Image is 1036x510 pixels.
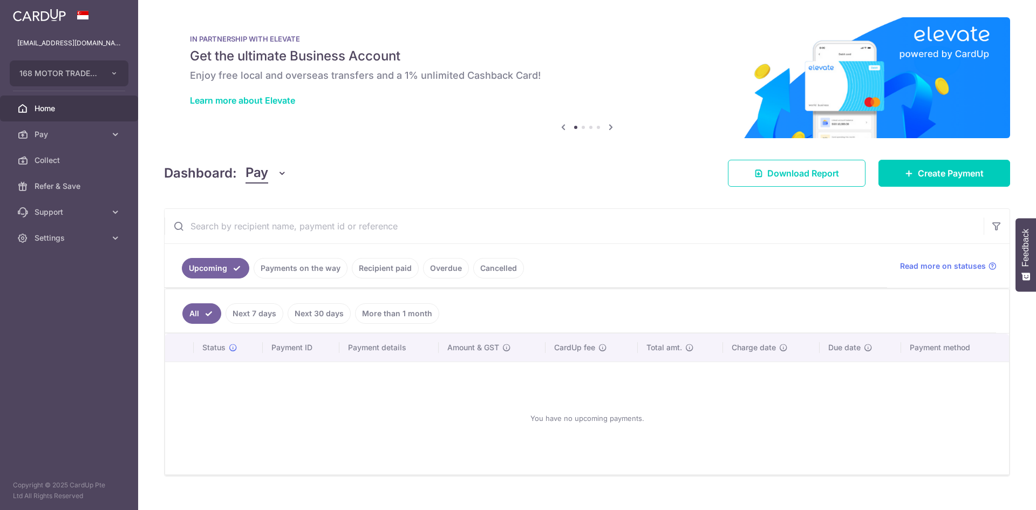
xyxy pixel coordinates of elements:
span: Charge date [732,342,776,353]
input: Search by recipient name, payment id or reference [165,209,984,243]
a: More than 1 month [355,303,439,324]
span: Read more on statuses [900,261,986,271]
th: Payment method [901,334,1009,362]
span: 168 MOTOR TRADER PTE. LTD. [19,68,99,79]
span: Download Report [767,167,839,180]
img: CardUp [13,9,66,22]
span: Total amt. [646,342,682,353]
a: Learn more about Elevate [190,95,295,106]
span: Due date [828,342,861,353]
button: 168 MOTOR TRADER PTE. LTD. [10,60,128,86]
span: Settings [35,233,106,243]
a: Next 30 days [288,303,351,324]
span: Create Payment [918,167,984,180]
a: Next 7 days [226,303,283,324]
span: Refer & Save [35,181,106,192]
span: Status [202,342,226,353]
a: Recipient paid [352,258,419,278]
h4: Dashboard: [164,164,237,183]
button: Feedback - Show survey [1015,218,1036,291]
a: Cancelled [473,258,524,278]
a: Upcoming [182,258,249,278]
a: Read more on statuses [900,261,997,271]
p: IN PARTNERSHIP WITH ELEVATE [190,35,984,43]
th: Payment details [339,334,439,362]
img: Renovation banner [164,17,1010,138]
span: Feedback [1021,229,1031,267]
a: Create Payment [878,160,1010,187]
h5: Get the ultimate Business Account [190,47,984,65]
span: CardUp fee [554,342,595,353]
span: Home [35,103,106,114]
th: Payment ID [263,334,339,362]
span: Pay [35,129,106,140]
a: Payments on the way [254,258,347,278]
h6: Enjoy free local and overseas transfers and a 1% unlimited Cashback Card! [190,69,984,82]
button: Pay [246,163,287,183]
div: You have no upcoming payments. [178,371,996,466]
span: Support [35,207,106,217]
p: [EMAIL_ADDRESS][DOMAIN_NAME] [17,38,121,49]
a: Download Report [728,160,865,187]
a: Overdue [423,258,469,278]
span: Collect [35,155,106,166]
span: Amount & GST [447,342,499,353]
span: Pay [246,163,268,183]
a: All [182,303,221,324]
